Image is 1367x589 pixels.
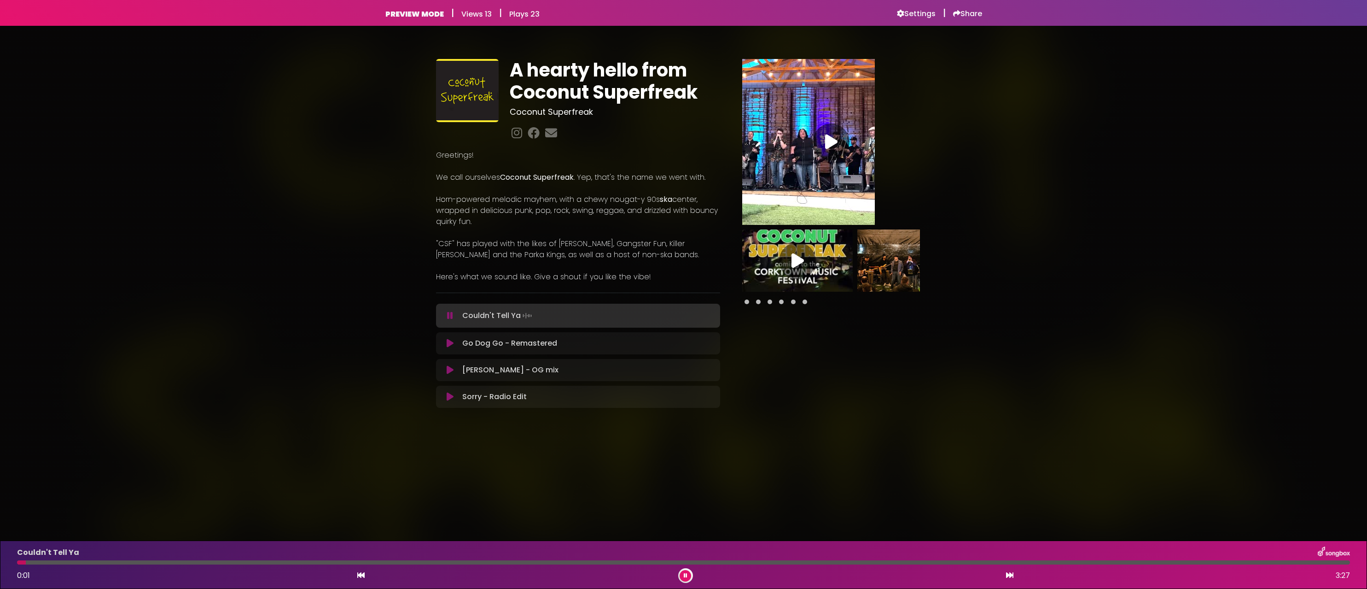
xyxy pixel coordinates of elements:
h1: A hearty hello from Coconut Superfreak [510,59,720,103]
p: Sorry - Radio Edit [462,391,527,402]
strong: ska [660,194,672,205]
a: Share [953,9,982,18]
h5: | [943,7,946,18]
p: Couldn't Tell Ya [462,309,534,322]
p: We call ourselves . Yep, that's the name we went with. [436,172,721,183]
img: waveform4.gif [521,309,534,322]
h6: PREVIEW MODE [385,10,444,18]
p: Here's what we sound like. Give a shout if you like the vibe! [436,271,721,283]
p: Horn-powered melodic mayhem, with a chewy nougat-y 90s center, wrapped in delicious punk, pop, ro... [436,194,721,227]
h5: | [451,7,454,18]
p: [PERSON_NAME] - OG mix [462,365,558,376]
a: Settings [897,9,936,18]
h3: Coconut Superfreak [510,107,720,117]
h5: | [499,7,502,18]
p: Greetings! [436,150,721,161]
img: Video Thumbnail [742,230,853,292]
h6: Plays 23 [509,10,540,18]
img: OBUSVqBTkmwcUwwiwps3 [857,230,968,292]
strong: Coconut Superfreak [500,172,574,183]
p: Go Dog Go - Remastered [462,338,557,349]
h6: Views 13 [461,10,492,18]
p: "CSF" has played with the likes of [PERSON_NAME], Gangster Fun, Killer [PERSON_NAME] and the Park... [436,238,721,260]
img: Video Thumbnail [742,59,875,225]
img: mcvr7yrCRliyn7oQR27M [436,59,499,122]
